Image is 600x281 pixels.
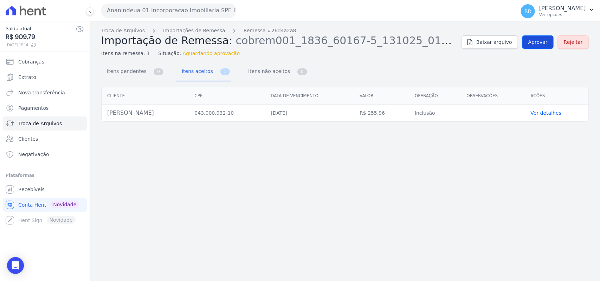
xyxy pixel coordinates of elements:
span: 0 [154,68,163,75]
span: Itens aceitos [178,64,214,78]
span: R$ 909,79 [6,32,76,42]
span: Aguardando aprovação [183,50,240,57]
a: Ver detalhes [531,110,562,116]
th: CPF [189,87,265,105]
a: Remessa #26d4a2a8 [244,27,296,34]
span: Clientes [18,135,38,142]
a: Rejeitar [558,35,589,49]
a: Extrato [3,70,87,84]
p: Ver opções [539,12,586,18]
span: Importação de Remessa: [101,34,232,47]
span: Troca de Arquivos [18,120,62,127]
span: Negativação [18,151,49,158]
span: Itens na remessa: 1 [101,50,150,57]
span: Itens pendentes [103,64,148,78]
span: Itens não aceitos [244,64,291,78]
span: Conta Hent [18,201,46,208]
a: Pagamentos [3,101,87,115]
span: Nova transferência [18,89,65,96]
a: Itens pendentes 0 [101,63,165,81]
a: Aprovar [522,35,554,49]
a: Troca de Arquivos [101,27,145,34]
span: Aprovar [528,39,548,46]
a: Importações de Remessa [163,27,225,34]
nav: Sidebar [6,55,84,227]
td: 043.000.932-10 [189,105,265,122]
td: [DATE] [265,105,354,122]
a: Cobranças [3,55,87,69]
a: Conta Hent Novidade [3,198,87,212]
a: Clientes [3,132,87,146]
td: [PERSON_NAME] [102,105,189,122]
nav: Breadcrumb [101,27,456,34]
p: [PERSON_NAME] [539,5,586,12]
span: 1 [220,68,230,75]
span: 0 [297,68,307,75]
th: Cliente [102,87,189,105]
a: Troca de Arquivos [3,116,87,131]
nav: Tab selector [101,63,309,81]
div: Open Intercom Messenger [7,257,24,274]
span: cobrem001_1836_60167-5_131025_010.TXT [236,34,471,47]
a: Itens aceitos 1 [176,63,231,81]
a: Negativação [3,147,87,161]
span: Saldo atual [6,25,76,32]
span: RR [524,9,531,14]
span: Recebíveis [18,186,45,193]
button: Ananindeua 01 Incorporacao Imobiliaria SPE LTDA [101,4,236,18]
button: RR [PERSON_NAME] Ver opções [515,1,600,21]
div: Plataformas [6,171,84,180]
span: Extrato [18,74,36,81]
th: Operação [409,87,461,105]
th: Ações [525,87,588,105]
span: Novidade [50,201,79,208]
td: Inclusão [409,105,461,122]
a: Baixar arquivo [462,35,518,49]
th: Valor [354,87,409,105]
span: Cobranças [18,58,44,65]
th: Observações [461,87,525,105]
th: Data de vencimento [265,87,354,105]
a: Recebíveis [3,182,87,196]
a: Itens não aceitos 0 [243,63,309,81]
span: Situação: [158,50,181,57]
span: Pagamentos [18,105,49,112]
span: Rejeitar [564,39,583,46]
a: Nova transferência [3,86,87,100]
span: Baixar arquivo [476,39,512,46]
td: R$ 255,96 [354,105,409,122]
span: [DATE] 16:14 [6,42,76,48]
